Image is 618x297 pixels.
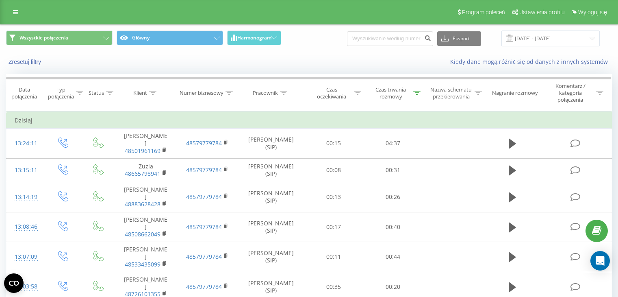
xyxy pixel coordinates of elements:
[125,170,160,177] a: 48665798941
[238,212,304,242] td: [PERSON_NAME] (SIP)
[115,242,176,272] td: [PERSON_NAME]
[48,86,74,100] div: Typ połączenia
[115,158,176,182] td: Zuzia
[186,223,222,231] a: 48579779784
[227,31,281,45] button: Harmonogram
[180,90,223,96] div: Numer biznesowy
[15,219,36,235] div: 13:08:46
[450,58,612,66] a: Kiedy dane mogą różnić się od danych z innych systemów
[133,90,147,96] div: Klient
[15,249,36,265] div: 13:07:09
[7,86,42,100] div: Data połączenia
[89,90,104,96] div: Status
[115,129,176,159] td: [PERSON_NAME]
[371,86,411,100] div: Czas trwania rozmowy
[237,35,271,41] span: Harmonogram
[7,112,612,129] td: Dzisiaj
[15,135,36,151] div: 13:24:11
[115,182,176,212] td: [PERSON_NAME]
[304,212,363,242] td: 00:17
[462,9,505,15] span: Program poleceń
[304,182,363,212] td: 00:13
[304,242,363,272] td: 00:11
[20,35,68,41] span: Wszystkie połączenia
[6,31,113,45] button: Wszystkie połączenia
[437,31,481,46] button: Eksport
[125,260,160,268] a: 48533435099
[186,283,222,290] a: 48579779784
[15,162,36,178] div: 13:15:11
[347,31,433,46] input: Wyszukiwanie według numeru
[6,58,45,66] button: Zresetuj filtry
[304,158,363,182] td: 00:08
[238,158,304,182] td: [PERSON_NAME] (SIP)
[4,273,24,293] button: Open CMP widget
[519,9,565,15] span: Ustawienia profilu
[15,279,36,295] div: 13:03:58
[430,86,473,100] div: Nazwa schematu przekierowania
[578,9,607,15] span: Wyloguj się
[238,129,304,159] td: [PERSON_NAME] (SIP)
[590,251,610,271] div: Open Intercom Messenger
[186,193,222,201] a: 48579779784
[238,182,304,212] td: [PERSON_NAME] (SIP)
[125,230,160,238] a: 48508662049
[125,200,160,208] a: 48883628428
[363,182,422,212] td: 00:26
[186,139,222,147] a: 48579779784
[363,242,422,272] td: 00:44
[492,90,538,96] div: Nagranie rozmowy
[363,129,422,159] td: 04:37
[312,86,352,100] div: Czas oczekiwania
[117,31,223,45] button: Główny
[186,166,222,174] a: 48579779784
[186,253,222,260] a: 48579779784
[15,189,36,205] div: 13:14:19
[115,212,176,242] td: [PERSON_NAME]
[363,212,422,242] td: 00:40
[238,242,304,272] td: [PERSON_NAME] (SIP)
[546,83,594,103] div: Komentarz / kategoria połączenia
[363,158,422,182] td: 00:31
[304,129,363,159] td: 00:15
[253,90,278,96] div: Pracownik
[125,147,160,155] a: 48501961169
